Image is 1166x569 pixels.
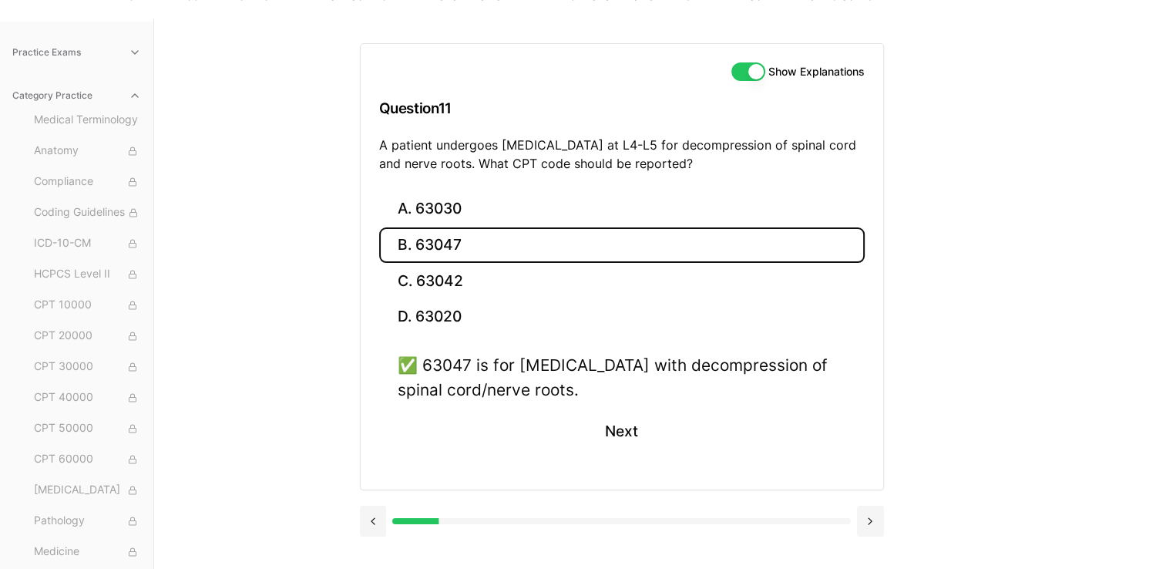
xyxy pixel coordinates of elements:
div: ✅ 63047 is for [MEDICAL_DATA] with decompression of spinal cord/nerve roots. [398,353,846,401]
span: CPT 40000 [34,389,141,406]
button: Practice Exams [6,40,147,65]
button: CPT 40000 [28,386,147,410]
button: Next [586,411,657,453]
button: Coding Guidelines [28,200,147,225]
span: CPT 30000 [34,359,141,375]
button: CPT 10000 [28,293,147,318]
button: B. 63047 [379,227,865,264]
span: ICD-10-CM [34,235,141,252]
button: CPT 60000 [28,447,147,472]
button: D. 63020 [379,299,865,335]
button: Pathology [28,509,147,534]
button: A. 63030 [379,191,865,227]
button: Medical Terminology [28,108,147,133]
button: CPT 30000 [28,355,147,379]
button: CPT 20000 [28,324,147,348]
span: Pathology [34,513,141,530]
span: HCPCS Level II [34,266,141,283]
h3: Question 11 [379,86,865,131]
button: Category Practice [6,83,147,108]
button: CPT 50000 [28,416,147,441]
span: Medicine [34,544,141,561]
button: Anatomy [28,139,147,163]
button: Compliance [28,170,147,194]
span: Compliance [34,173,141,190]
span: Coding Guidelines [34,204,141,221]
button: C. 63042 [379,263,865,299]
button: HCPCS Level II [28,262,147,287]
span: CPT 10000 [34,297,141,314]
label: Show Explanations [768,66,865,77]
p: A patient undergoes [MEDICAL_DATA] at L4-L5 for decompression of spinal cord and nerve roots. Wha... [379,136,865,173]
span: Anatomy [34,143,141,160]
span: CPT 50000 [34,420,141,437]
span: Medical Terminology [34,112,141,129]
span: [MEDICAL_DATA] [34,482,141,499]
button: Medicine [28,540,147,564]
button: [MEDICAL_DATA] [28,478,147,503]
span: CPT 20000 [34,328,141,345]
button: ICD-10-CM [28,231,147,256]
span: CPT 60000 [34,451,141,468]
